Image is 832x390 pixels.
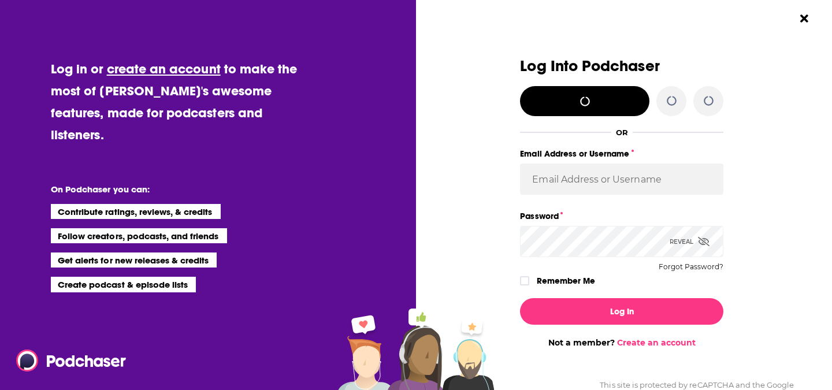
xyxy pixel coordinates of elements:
input: Email Address or Username [520,164,723,195]
li: On Podchaser you can: [51,184,282,195]
li: Get alerts for new releases & credits [51,252,217,268]
div: OR [616,128,628,137]
a: Podchaser - Follow, Share and Rate Podcasts [16,350,118,372]
li: Contribute ratings, reviews, & credits [51,204,221,219]
div: Not a member? [520,337,723,348]
a: create an account [107,61,221,77]
div: Reveal [670,226,710,257]
h3: Log Into Podchaser [520,58,723,75]
label: Password [520,209,723,224]
button: Close Button [793,8,815,29]
a: Create an account [617,337,696,348]
li: Follow creators, podcasts, and friends [51,228,227,243]
button: Log In [520,298,723,325]
label: Email Address or Username [520,146,723,161]
button: Forgot Password? [659,263,723,271]
label: Remember Me [537,273,595,288]
li: Create podcast & episode lists [51,277,196,292]
img: Podchaser - Follow, Share and Rate Podcasts [16,350,127,372]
